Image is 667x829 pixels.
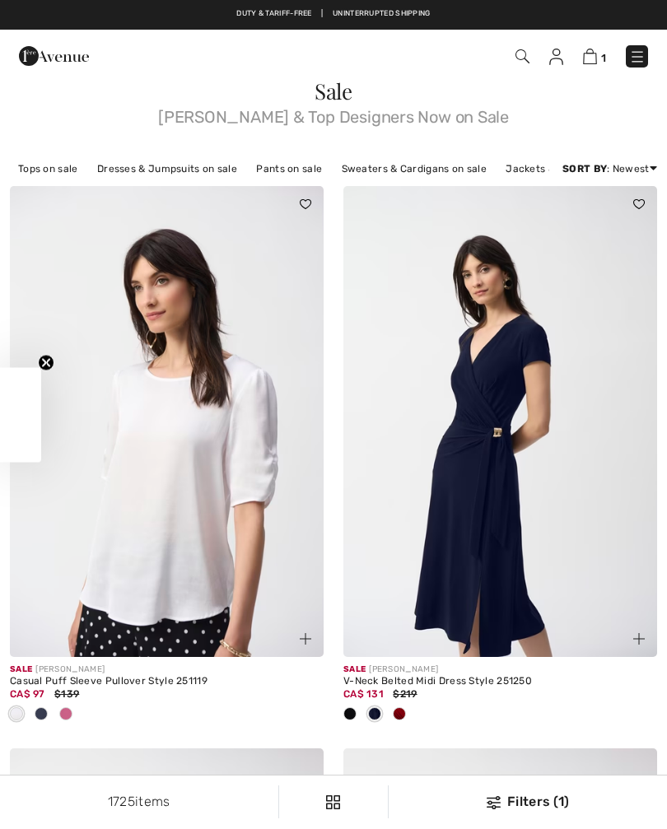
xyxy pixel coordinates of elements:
div: Casual Puff Sleeve Pullover Style 251119 [10,676,324,687]
img: My Info [549,49,563,65]
span: $139 [54,688,79,700]
span: 1725 [108,794,135,809]
img: Filters [487,796,501,809]
a: 1ère Avenue [19,47,89,63]
img: Casual Puff Sleeve Pullover Style 251119. Vanilla [10,186,324,657]
strong: Sort By [562,163,607,175]
img: heart_black_full.svg [633,199,645,209]
div: [PERSON_NAME] [343,664,657,676]
span: CA$ 97 [10,688,45,700]
span: CA$ 131 [343,688,384,700]
div: Filters (1) [399,792,657,812]
div: [PERSON_NAME] [10,664,324,676]
div: Bubble gum [54,701,78,729]
img: plus_v2.svg [300,633,311,645]
img: Menu [629,49,646,65]
div: : Newest [562,161,657,176]
button: Close teaser [38,354,54,370]
img: V-Neck Belted Midi Dress Style 251250. Black [343,186,657,657]
div: Vanilla [4,701,29,729]
span: [PERSON_NAME] & Top Designers Now on Sale [10,102,657,125]
a: Pants on sale [248,158,330,179]
a: Dresses & Jumpsuits on sale [89,158,245,179]
div: Radiant red [387,701,412,729]
span: Sale [10,664,32,674]
div: Black [338,701,362,729]
span: 1 [601,52,606,64]
span: Sale [343,664,366,674]
a: Jackets & Blazers on sale [497,158,640,179]
a: Tops on sale [10,158,86,179]
a: 1 [583,46,606,66]
img: Shopping Bag [583,49,597,64]
img: Search [515,49,529,63]
img: plus_v2.svg [633,633,645,645]
a: Sweaters & Cardigans on sale [333,158,495,179]
div: Midnight Blue [29,701,54,729]
span: Sale [315,77,352,105]
img: Filters [326,795,340,809]
span: $219 [393,688,417,700]
img: heart_black_full.svg [300,199,311,209]
img: 1ère Avenue [19,40,89,72]
div: Midnight Blue [362,701,387,729]
div: V-Neck Belted Midi Dress Style 251250 [343,676,657,687]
